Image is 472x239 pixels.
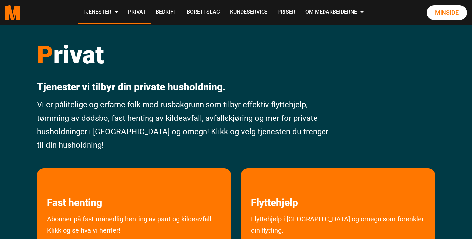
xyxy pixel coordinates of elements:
[182,1,225,24] a: Borettslag
[300,1,369,24] a: Om Medarbeiderne
[241,168,308,209] a: les mer om Flyttehjelp
[427,5,467,20] a: Minside
[37,40,333,70] h1: rivat
[78,1,123,24] a: Tjenester
[37,81,333,93] p: Tjenester vi tilbyr din private husholdning.
[225,1,272,24] a: Kundeservice
[37,98,333,152] p: Vi er pålitelige og erfarne folk med rusbakgrunn som tilbyr effektiv flyttehjelp, tømming av døds...
[272,1,300,24] a: Priser
[37,168,112,209] a: les mer om Fast henting
[151,1,182,24] a: Bedrift
[123,1,151,24] a: Privat
[37,40,53,69] span: P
